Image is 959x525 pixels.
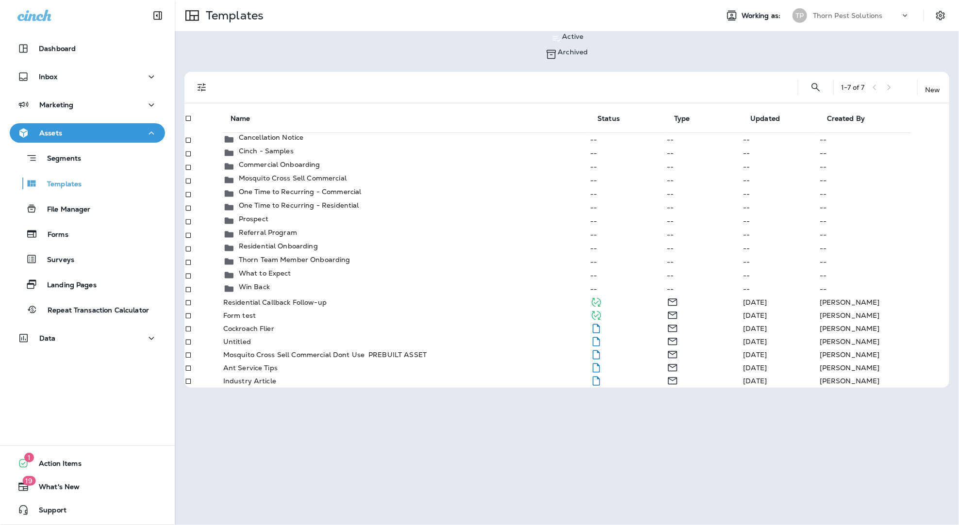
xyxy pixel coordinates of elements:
[666,242,743,255] td: --
[743,242,819,255] td: --
[743,132,819,147] td: --
[590,132,666,147] td: --
[10,173,165,194] button: Templates
[239,215,268,223] p: Prospect
[743,214,819,228] td: --
[10,500,165,520] button: Support
[10,249,165,269] button: Surveys
[37,205,91,214] p: File Manager
[590,242,666,255] td: --
[590,160,666,174] td: --
[223,325,274,332] p: Cockroach Flier
[590,187,666,201] td: --
[667,323,678,332] span: Email
[926,86,941,94] p: New
[239,242,318,250] p: Residential Onboarding
[743,363,767,372] span: Kimberly Gleason
[239,201,359,209] p: One Time to Recurring - Residential
[667,310,678,319] span: Email
[819,160,949,174] td: --
[239,256,350,263] p: Thorn Team Member Onboarding
[827,115,865,123] span: Created By
[827,114,877,123] span: Created By
[743,269,819,282] td: --
[743,324,767,333] span: Kimberly Gleason
[368,351,427,359] div: PREBUILT ASSET
[666,255,743,269] td: --
[10,454,165,473] button: 1Action Items
[558,48,588,56] p: Archived
[239,161,320,168] p: Commercial Onboarding
[239,188,362,196] p: One Time to Recurring - Commercial
[743,350,767,359] span: Kevin Thorn
[590,310,602,319] span: Published
[819,309,949,322] td: [PERSON_NAME]
[39,334,56,342] p: Data
[819,174,949,187] td: --
[37,256,74,265] p: Surveys
[223,364,278,372] p: Ant Service Tips
[590,336,602,345] span: Draft
[10,148,165,168] button: Segments
[743,337,767,346] span: Frank Carreno
[10,274,165,295] button: Landing Pages
[223,338,251,345] p: Untitled
[750,115,780,123] span: Updated
[192,78,212,97] button: Filters
[590,349,602,358] span: Draft
[37,154,81,164] p: Segments
[223,377,276,385] p: Industry Article
[223,351,364,359] p: Mosquito Cross Sell Commercial Dont Use
[819,214,949,228] td: --
[819,375,949,388] td: [PERSON_NAME]
[793,8,807,23] div: TP
[29,483,80,494] span: What's New
[590,376,602,384] span: Draft
[202,8,264,23] p: Templates
[743,228,819,242] td: --
[590,362,602,371] span: Draft
[144,6,171,25] button: Collapse Sidebar
[239,283,270,291] p: Win Back
[674,115,690,123] span: Type
[666,269,743,282] td: --
[590,201,666,214] td: --
[742,12,783,20] span: Working as:
[590,255,666,269] td: --
[37,180,82,189] p: Templates
[39,45,76,52] p: Dashboard
[667,349,678,358] span: Email
[597,115,620,123] span: Status
[597,114,632,123] span: Status
[743,160,819,174] td: --
[806,78,826,97] button: Search Templates
[10,328,165,348] button: Data
[819,187,949,201] td: --
[39,101,73,109] p: Marketing
[819,255,949,269] td: --
[562,33,584,40] p: Active
[10,67,165,86] button: Inbox
[39,129,62,137] p: Assets
[666,214,743,228] td: --
[674,114,703,123] span: Type
[590,174,666,187] td: --
[819,348,949,361] td: [PERSON_NAME]
[666,160,743,174] td: --
[24,453,34,462] span: 1
[819,201,949,214] td: --
[590,297,602,306] span: Published
[239,174,347,182] p: Mosquito Cross Sell Commercial
[819,335,949,348] td: [PERSON_NAME]
[239,147,294,155] p: Cinch - Samples
[38,230,68,240] p: Forms
[666,228,743,242] td: --
[932,7,949,24] button: Settings
[10,123,165,143] button: Assets
[819,147,949,160] td: --
[22,476,35,486] span: 19
[667,336,678,345] span: Email
[819,269,949,282] td: --
[666,187,743,201] td: --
